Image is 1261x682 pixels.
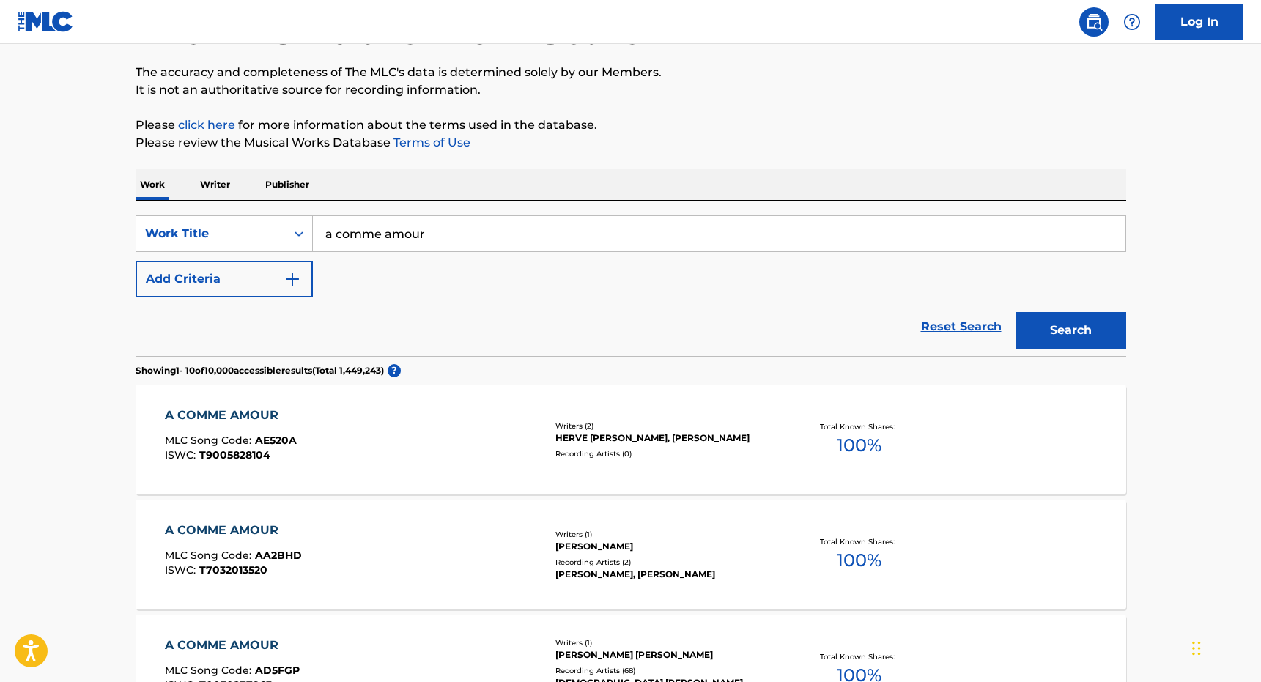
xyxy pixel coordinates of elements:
[136,134,1126,152] p: Please review the Musical Works Database
[165,549,255,562] span: MLC Song Code :
[255,549,302,562] span: AA2BHD
[837,547,881,574] span: 100 %
[136,64,1126,81] p: The accuracy and completeness of The MLC's data is determined solely by our Members.
[136,169,169,200] p: Work
[555,557,777,568] div: Recording Artists ( 2 )
[555,431,777,445] div: HERVE [PERSON_NAME], [PERSON_NAME]
[1123,13,1141,31] img: help
[555,529,777,540] div: Writers ( 1 )
[196,169,234,200] p: Writer
[555,448,777,459] div: Recording Artists ( 0 )
[136,385,1126,494] a: A COMME AMOURMLC Song Code:AE520AISWC:T9005828104Writers (2)HERVE [PERSON_NAME], [PERSON_NAME]Rec...
[555,568,777,581] div: [PERSON_NAME], [PERSON_NAME]
[199,563,267,577] span: T7032013520
[1192,626,1201,670] div: Drag
[388,364,401,377] span: ?
[1117,7,1147,37] div: Help
[199,448,270,462] span: T9005828104
[165,563,199,577] span: ISWC :
[165,664,255,677] span: MLC Song Code :
[284,270,301,288] img: 9d2ae6d4665cec9f34b9.svg
[136,500,1126,609] a: A COMME AMOURMLC Song Code:AA2BHDISWC:T7032013520Writers (1)[PERSON_NAME]Recording Artists (2)[PE...
[255,434,297,447] span: AE520A
[165,522,302,539] div: A COMME AMOUR
[136,81,1126,99] p: It is not an authoritative source for recording information.
[1188,612,1261,682] iframe: Chat Widget
[145,225,277,242] div: Work Title
[178,118,235,132] a: click here
[18,11,74,32] img: MLC Logo
[165,448,199,462] span: ISWC :
[1085,13,1103,31] img: search
[820,651,898,662] p: Total Known Shares:
[165,637,300,654] div: A COMME AMOUR
[391,136,470,149] a: Terms of Use
[1016,312,1126,349] button: Search
[555,540,777,553] div: [PERSON_NAME]
[136,215,1126,356] form: Search Form
[555,648,777,661] div: [PERSON_NAME] [PERSON_NAME]
[837,432,881,459] span: 100 %
[136,116,1126,134] p: Please for more information about the terms used in the database.
[136,364,384,377] p: Showing 1 - 10 of 10,000 accessible results (Total 1,449,243 )
[555,420,777,431] div: Writers ( 2 )
[165,407,297,424] div: A COMME AMOUR
[555,665,777,676] div: Recording Artists ( 68 )
[165,434,255,447] span: MLC Song Code :
[820,421,898,432] p: Total Known Shares:
[914,311,1009,343] a: Reset Search
[555,637,777,648] div: Writers ( 1 )
[1155,4,1243,40] a: Log In
[261,169,314,200] p: Publisher
[820,536,898,547] p: Total Known Shares:
[136,261,313,297] button: Add Criteria
[255,664,300,677] span: AD5FGP
[1079,7,1109,37] a: Public Search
